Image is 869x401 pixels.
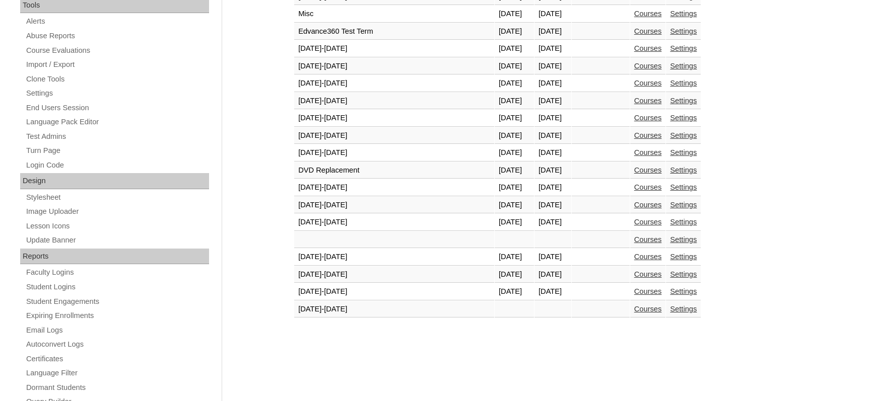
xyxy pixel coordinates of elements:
a: Student Engagements [25,295,209,308]
td: [DATE]-[DATE] [294,283,494,300]
td: DVD Replacement [294,162,494,179]
a: Courses [634,148,662,156]
a: End Users Session [25,102,209,114]
td: [DATE] [495,75,534,92]
td: [DATE]-[DATE] [294,197,494,214]
a: Courses [634,44,662,52]
a: Update Banner [25,234,209,247]
td: [DATE] [495,40,534,57]
a: Courses [634,166,662,174]
a: Email Logs [25,324,209,337]
a: Language Pack Editor [25,116,209,128]
td: [DATE] [534,266,571,283]
td: [DATE] [495,58,534,75]
td: [DATE] [495,197,534,214]
td: [DATE] [495,144,534,162]
td: [DATE] [534,110,571,127]
td: [DATE] [534,283,571,300]
a: Settings [25,87,209,100]
td: Edvance360 Test Term [294,23,494,40]
td: Misc [294,6,494,23]
a: Courses [634,183,662,191]
td: [DATE]-[DATE] [294,75,494,92]
td: [DATE] [534,75,571,92]
a: Certificates [25,353,209,365]
a: Settings [670,166,697,174]
td: [DATE] [534,197,571,214]
a: Courses [634,253,662,261]
a: Settings [670,97,697,105]
td: [DATE] [495,266,534,283]
td: [DATE]-[DATE] [294,127,494,144]
a: Expiring Enrollments [25,309,209,322]
a: Courses [634,270,662,278]
a: Image Uploader [25,205,209,218]
a: Courses [634,287,662,295]
td: [DATE]-[DATE] [294,110,494,127]
a: Courses [634,131,662,139]
a: Courses [634,10,662,18]
td: [DATE] [495,179,534,196]
a: Courses [634,218,662,226]
td: [DATE] [495,6,534,23]
td: [DATE] [534,93,571,110]
td: [DATE] [534,144,571,162]
a: Courses [634,62,662,70]
a: Dormant Students [25,381,209,394]
a: Courses [634,201,662,209]
td: [DATE] [534,23,571,40]
td: [DATE] [495,110,534,127]
a: Settings [670,114,697,122]
a: Settings [670,10,697,18]
td: [DATE] [495,127,534,144]
a: Login Code [25,159,209,172]
a: Settings [670,305,697,313]
td: [DATE]-[DATE] [294,40,494,57]
a: Stylesheet [25,191,209,204]
td: [DATE] [495,214,534,231]
td: [DATE] [495,93,534,110]
a: Settings [670,62,697,70]
a: Settings [670,183,697,191]
td: [DATE]-[DATE] [294,58,494,75]
a: Import / Export [25,58,209,71]
a: Settings [670,201,697,209]
td: [DATE]-[DATE] [294,301,494,318]
td: [DATE]-[DATE] [294,249,494,266]
td: [DATE]-[DATE] [294,144,494,162]
div: Design [20,173,209,189]
a: Settings [670,253,697,261]
a: Settings [670,131,697,139]
a: Courses [634,235,662,244]
td: [DATE] [534,214,571,231]
a: Settings [670,218,697,226]
td: [DATE] [534,249,571,266]
td: [DATE]-[DATE] [294,214,494,231]
div: Reports [20,249,209,265]
a: Settings [670,235,697,244]
a: Settings [670,148,697,156]
td: [DATE] [495,249,534,266]
a: Autoconvert Logs [25,338,209,351]
td: [DATE] [534,127,571,144]
a: Courses [634,305,662,313]
a: Settings [670,270,697,278]
a: Settings [670,79,697,87]
td: [DATE]-[DATE] [294,179,494,196]
a: Turn Page [25,144,209,157]
a: Language Filter [25,367,209,379]
a: Lesson Icons [25,220,209,232]
a: Courses [634,97,662,105]
td: [DATE]-[DATE] [294,266,494,283]
td: [DATE] [495,162,534,179]
td: [DATE] [534,162,571,179]
td: [DATE] [495,283,534,300]
td: [DATE] [534,58,571,75]
a: Settings [670,27,697,35]
a: Courses [634,27,662,35]
a: Abuse Reports [25,30,209,42]
a: Alerts [25,15,209,28]
a: Clone Tools [25,73,209,86]
a: Course Evaluations [25,44,209,57]
a: Settings [670,287,697,295]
